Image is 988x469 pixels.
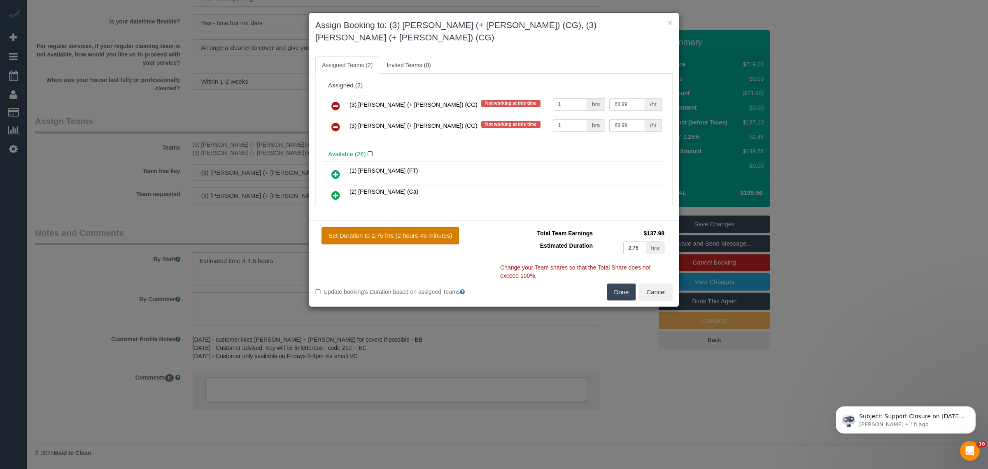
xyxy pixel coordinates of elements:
td: $137.98 [595,227,666,239]
span: Not working at this time [481,100,541,107]
span: 10 [977,441,986,448]
h4: Available (26) [328,151,660,158]
label: Update booking's Duration based on assigned Teams [315,288,488,296]
span: (3) [PERSON_NAME] (+ [PERSON_NAME]) (CG) [350,122,478,129]
td: Total Team Earnings [500,227,595,239]
div: /hr [645,98,662,111]
iframe: Intercom live chat [960,441,980,461]
input: Update booking's Duration based on assigned Teams [315,289,321,295]
span: (1) [PERSON_NAME] (FT) [350,167,418,174]
a: Assigned Teams (2) [315,56,379,74]
button: × [668,18,673,27]
span: (2) [PERSON_NAME] (Ca) [350,188,418,195]
div: /hr [645,119,662,132]
button: Done [607,284,636,301]
div: hrs [646,242,664,254]
h3: Assign Booking to: (3) [PERSON_NAME] (+ [PERSON_NAME]) (CG), (3) [PERSON_NAME] (+ [PERSON_NAME]) ... [315,19,673,44]
span: (3) [PERSON_NAME] (+ [PERSON_NAME]) (CG) [350,101,478,108]
button: Set Duration to 2.75 hrs (2 hours 45 minutes) [322,227,459,244]
span: Estimated Duration [540,242,593,249]
div: hrs [587,119,605,132]
iframe: Intercom notifications message [823,389,988,447]
span: Not working at this time [481,121,541,128]
div: hrs [587,98,605,111]
div: Assigned (2) [328,82,660,89]
a: Invited Teams (0) [380,56,437,74]
button: Cancel [639,284,673,301]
